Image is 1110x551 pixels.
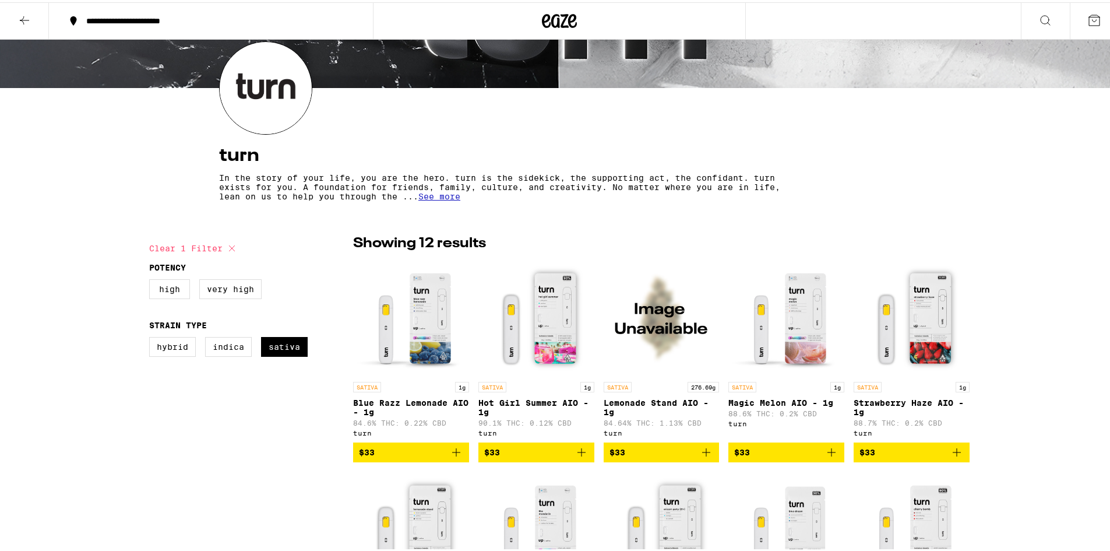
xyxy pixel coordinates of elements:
[220,40,312,132] img: turn logo
[261,335,308,355] label: Sativa
[604,380,632,390] p: SATIVA
[854,257,970,440] a: Open page for Strawberry Haze AIO - 1g from turn
[604,417,720,424] p: 84.64% THC: 1.13% CBD
[604,257,720,440] a: Open page for Lemonade Stand AIO - 1g from turn
[609,445,625,455] span: $33
[854,257,970,374] img: turn - Strawberry Haze AIO - 1g
[353,257,469,440] a: Open page for Blue Razz Lemonade AIO - 1g from turn
[149,335,196,355] label: Hybrid
[478,257,594,440] a: Open page for Hot Girl Summer AIO - 1g from turn
[854,396,970,415] p: Strawberry Haze AIO - 1g
[353,396,469,415] p: Blue Razz Lemonade AIO - 1g
[478,427,594,434] div: turn
[854,417,970,424] p: 88.7% THC: 0.2% CBD
[199,277,262,297] label: Very High
[728,408,844,415] p: 88.6% THC: 0.2% CBD
[854,380,882,390] p: SATIVA
[728,257,844,374] img: turn - Magic Melon AIO - 1g
[478,396,594,415] p: Hot Girl Summer AIO - 1g
[956,380,970,390] p: 1g
[478,440,594,460] button: Add to bag
[353,440,469,460] button: Add to bag
[728,396,844,405] p: Magic Melon AIO - 1g
[353,417,469,424] p: 84.6% THC: 0.22% CBD
[353,257,469,374] img: turn - Blue Razz Lemonade AIO - 1g
[478,257,594,374] img: turn - Hot Girl Summer AIO - 1g
[149,318,207,328] legend: Strain Type
[484,445,500,455] span: $33
[604,427,720,434] div: turn
[728,440,844,460] button: Add to bag
[219,144,900,163] h4: turn
[604,396,720,415] p: Lemonade Stand AIO - 1g
[830,380,844,390] p: 1g
[205,335,252,355] label: Indica
[353,231,486,251] p: Showing 12 results
[149,277,190,297] label: High
[854,427,970,434] div: turn
[478,380,506,390] p: SATIVA
[604,257,720,374] img: turn - Lemonade Stand AIO - 1g
[478,417,594,424] p: 90.1% THC: 0.12% CBD
[728,417,844,425] div: turn
[353,380,381,390] p: SATIVA
[359,445,375,455] span: $33
[688,380,719,390] p: 276.69g
[149,231,239,261] button: Clear 1 filter
[219,171,797,199] p: In the story of your life, you are the hero. turn is the sidekick, the supporting act, the confid...
[734,445,750,455] span: $33
[580,380,594,390] p: 1g
[728,257,844,440] a: Open page for Magic Melon AIO - 1g from turn
[418,189,460,199] span: See more
[854,440,970,460] button: Add to bag
[353,427,469,434] div: turn
[859,445,875,455] span: $33
[455,380,469,390] p: 1g
[149,261,186,270] legend: Potency
[728,380,756,390] p: SATIVA
[604,440,720,460] button: Add to bag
